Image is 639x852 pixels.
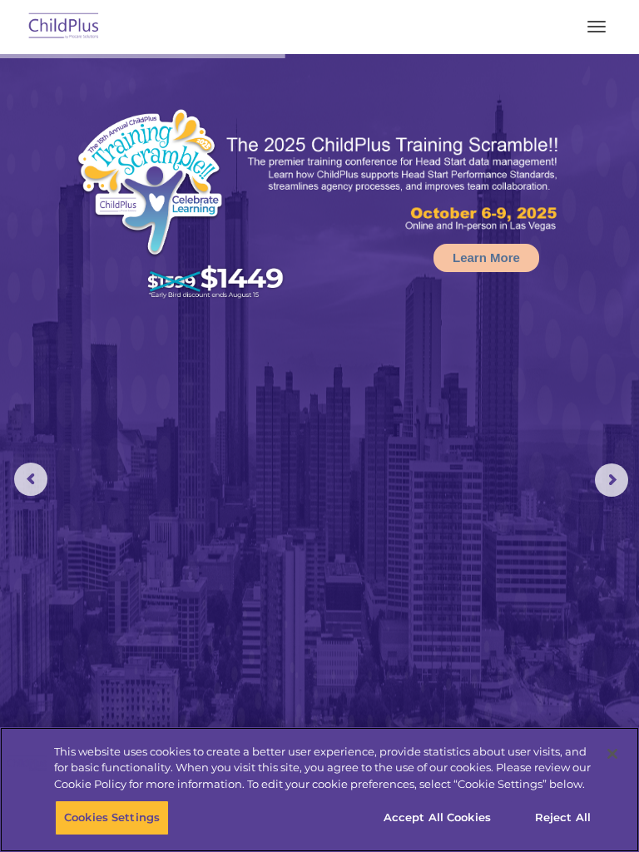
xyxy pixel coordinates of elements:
button: Reject All [511,800,615,835]
img: ChildPlus by Procare Solutions [25,7,103,47]
a: Learn More [433,244,539,272]
button: Accept All Cookies [374,800,500,835]
button: Close [594,736,631,772]
div: This website uses cookies to create a better user experience, provide statistics about user visit... [54,744,594,793]
button: Cookies Settings [55,800,169,835]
